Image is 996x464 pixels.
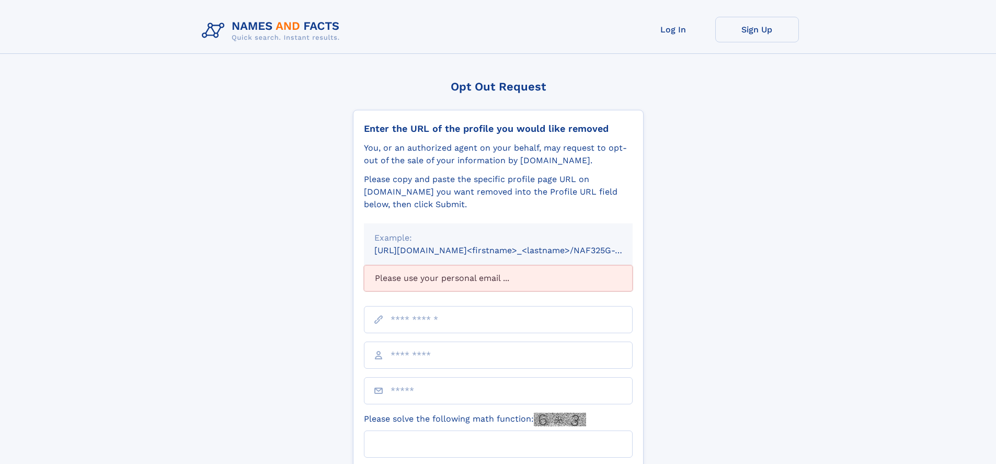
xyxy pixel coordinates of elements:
a: Sign Up [715,17,799,42]
img: Logo Names and Facts [198,17,348,45]
div: You, or an authorized agent on your behalf, may request to opt-out of the sale of your informatio... [364,142,633,167]
div: Please use your personal email ... [364,265,633,291]
div: Example: [374,232,622,244]
a: Log In [632,17,715,42]
div: Opt Out Request [353,80,644,93]
div: Enter the URL of the profile you would like removed [364,123,633,134]
label: Please solve the following math function: [364,413,586,426]
div: Please copy and paste the specific profile page URL on [DOMAIN_NAME] you want removed into the Pr... [364,173,633,211]
small: [URL][DOMAIN_NAME]<firstname>_<lastname>/NAF325G-xxxxxxxx [374,245,652,255]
